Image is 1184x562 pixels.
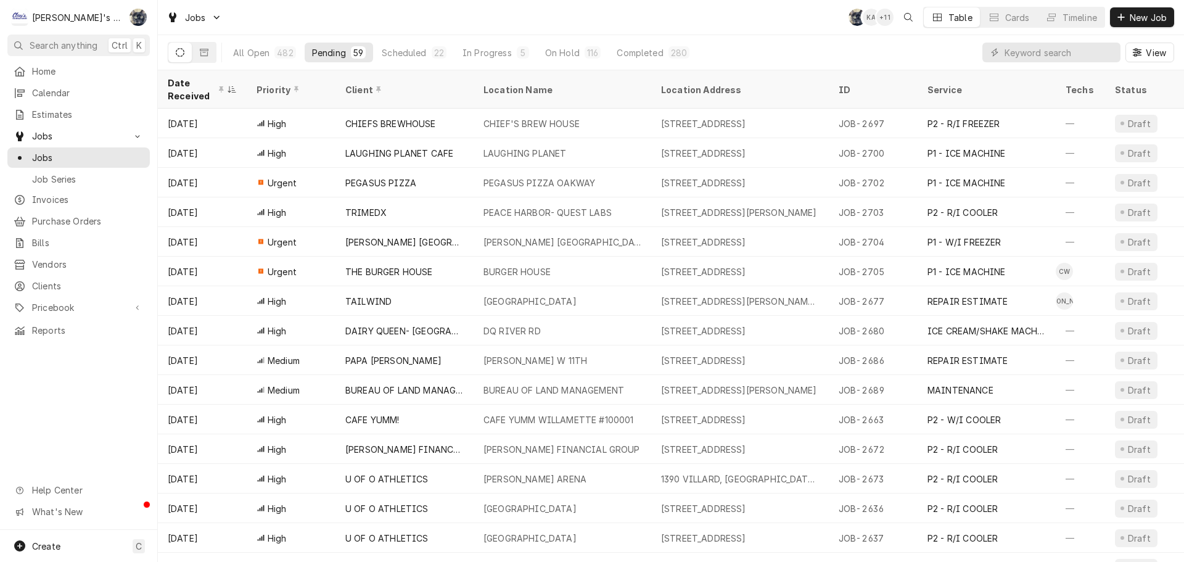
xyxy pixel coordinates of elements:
div: SB [849,9,866,26]
div: Draft [1126,236,1153,249]
div: — [1056,138,1105,168]
a: Job Series [7,169,150,189]
span: Clients [32,279,144,292]
span: Invoices [32,193,144,206]
div: Priority [257,83,323,96]
div: Client [345,83,461,96]
div: Sarah Bendele's Avatar [129,9,147,26]
div: 482 [277,46,293,59]
div: + 11 [876,9,894,26]
div: JOB-2705 [829,257,918,286]
div: [STREET_ADDRESS] [661,354,746,367]
button: View [1125,43,1174,62]
div: [PERSON_NAME] ARENA [483,473,586,486]
div: JOB-2663 [829,405,918,434]
div: [DATE] [158,316,247,345]
span: High [268,532,287,545]
span: Urgent [268,176,297,189]
span: What's New [32,505,142,518]
div: 22 [434,46,444,59]
div: PEGASUS PIZZA [345,176,416,189]
div: P2 - W/I COOLER [927,413,1001,426]
div: [STREET_ADDRESS][PERSON_NAME] [661,384,817,397]
span: High [268,206,287,219]
div: Draft [1126,117,1153,130]
div: BURGER HOUSE [483,265,551,278]
div: [DATE] [158,109,247,138]
div: Draft [1126,532,1153,545]
a: Home [7,61,150,81]
div: [DATE] [158,523,247,553]
div: TRIMEDX [345,206,387,219]
div: PAPA [PERSON_NAME] [345,354,442,367]
div: MAINTENANCE [927,384,993,397]
div: JOB-2686 [829,345,918,375]
span: High [268,502,287,515]
a: Jobs [7,147,150,168]
div: [DATE] [158,286,247,316]
div: — [1056,464,1105,494]
div: JOB-2637 [829,523,918,553]
div: [PERSON_NAME] [1056,292,1073,310]
div: P2 - R/I COOLER [927,473,998,486]
div: Cameron Ward's Avatar [1056,263,1073,280]
div: 280 [671,46,687,59]
a: Go to Pricebook [7,297,150,318]
input: Keyword search [1005,43,1114,62]
div: Location Name [483,83,639,96]
span: New Job [1127,11,1169,24]
div: P2 - R/I COOLER [927,502,998,515]
span: Jobs [32,130,125,143]
div: Techs [1066,83,1095,96]
span: Purchase Orders [32,215,144,228]
div: JOB-2636 [829,494,918,523]
div: 116 [587,46,598,59]
div: [GEOGRAPHIC_DATA] [483,532,577,545]
span: Jobs [185,11,206,24]
span: K [136,39,142,52]
div: Draft [1126,324,1153,337]
a: Calendar [7,83,150,103]
span: View [1143,46,1169,59]
div: CHIEFS BREWHOUSE [345,117,436,130]
a: Clients [7,276,150,296]
div: Timeline [1063,11,1097,24]
div: P2 - R/I FREEZER [927,117,1000,130]
div: TAILWIND [345,295,392,308]
div: U OF O ATHLETICS [345,532,429,545]
div: CAFE YUMM WILLAMETTE #100001 [483,413,633,426]
span: Medium [268,354,300,367]
div: BUREAU OF LAND MANAGEMENT [483,384,624,397]
a: Reports [7,320,150,341]
div: — [1056,494,1105,523]
div: 59 [353,46,363,59]
span: High [268,295,287,308]
div: JOB-2673 [829,464,918,494]
div: Justin Achter's Avatar [1056,292,1073,310]
div: Pending [312,46,346,59]
a: Bills [7,233,150,253]
div: [PERSON_NAME] W 11TH [483,354,587,367]
div: Draft [1126,473,1153,486]
div: DAIRY QUEEN- [GEOGRAPHIC_DATA] [345,324,464,337]
div: JOB-2689 [829,375,918,405]
a: Purchase Orders [7,211,150,231]
div: [STREET_ADDRESS] [661,265,746,278]
div: — [1056,168,1105,197]
span: Home [32,65,144,78]
div: Draft [1126,413,1153,426]
span: High [268,147,287,160]
div: Draft [1126,443,1153,456]
span: Pricebook [32,301,125,314]
div: Draft [1126,147,1153,160]
div: P2 - R/I COOLER [927,206,998,219]
a: Go to Jobs [162,7,227,28]
div: [STREET_ADDRESS] [661,532,746,545]
div: Draft [1126,176,1153,189]
div: Draft [1126,206,1153,219]
div: Clay's Refrigeration's Avatar [11,9,28,26]
div: [DATE] [158,434,247,464]
span: Help Center [32,484,142,497]
span: Reports [32,324,144,337]
div: 5 [519,46,527,59]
